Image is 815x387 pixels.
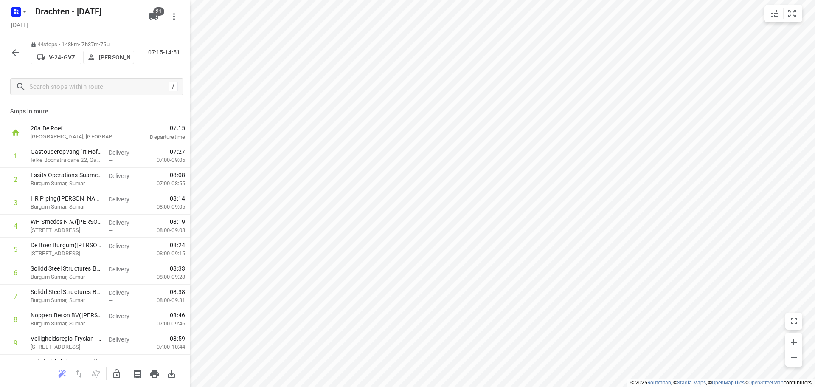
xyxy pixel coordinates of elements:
p: Delivery [109,195,140,203]
p: 07:00-10:44 [143,343,185,351]
a: Stadia Maps [677,380,706,386]
p: Veiligheidsregio Fryslan - JGZ Burgum(Annegré Bakker / Welmoed Veening / Paula Kramer ) [31,334,102,343]
div: 3 [14,199,17,207]
span: — [109,321,113,327]
a: Routetitan [647,380,671,386]
span: 08:46 [170,311,185,319]
p: 20a De Roef [31,124,119,133]
div: 7 [14,292,17,300]
p: Burgum Sumar, Sumar [31,203,102,211]
span: — [109,274,113,280]
p: Delivery [109,359,140,367]
span: 08:19 [170,218,185,226]
p: 08:00-09:15 [143,249,185,258]
span: 08:08 [170,171,185,179]
div: / [169,82,178,91]
button: V-24-GVZ [31,51,81,64]
p: Univé Dichtbij - Burgum(Peter Holwerda) [31,358,102,366]
p: Burgum Sumar, Sumar [31,273,102,281]
p: 07:15-14:51 [148,48,183,57]
span: Reverse route [70,369,87,377]
p: 08:00-09:05 [143,203,185,211]
div: 4 [14,222,17,230]
span: Download route [163,369,180,377]
p: Burgum Sumar, Sumar [31,296,102,305]
span: 07:27 [170,147,185,156]
span: 08:14 [170,194,185,203]
span: 08:38 [170,288,185,296]
div: 6 [14,269,17,277]
p: Burgum Sumar, Sumar [31,179,102,188]
p: Solidd Steel Structures BV(Aaltje Huitema) [31,288,102,296]
a: OpenMapTiles [712,380,745,386]
span: Sort by time window [87,369,104,377]
p: Solidd Steel Structures BV(Aaltje Huitema) [31,264,102,273]
p: Delivery [109,218,140,227]
p: De Boer Burgum(Heinze de Boer) [31,241,102,249]
p: [STREET_ADDRESS] [31,226,102,234]
div: 1 [14,152,17,160]
p: Delivery [109,288,140,297]
p: Delivery [109,172,140,180]
span: 08:33 [170,264,185,273]
p: 07:00-08:55 [143,179,185,188]
p: 07:00-09:05 [143,156,185,164]
span: — [109,181,113,187]
p: WH Smedes N.V.([PERSON_NAME]) [31,218,102,226]
p: Delivery [109,148,140,157]
p: 44 stops • 148km • 7h37m [31,41,134,49]
p: Departure time [129,133,185,141]
p: Delivery [109,335,140,344]
div: 8 [14,316,17,324]
p: Essity Operations Suameer B.V.(Sjoukje De Man) [31,171,102,179]
h5: Project date [8,20,32,30]
span: • [98,41,100,48]
span: — [109,344,113,350]
p: Delivery [109,242,140,250]
p: Stops in route [10,107,180,116]
p: 08:00-09:08 [143,226,185,234]
p: Burgum Sumar, Sumar [31,319,102,328]
p: Prins Bernhardstraat 1A, Burgum [31,343,102,351]
div: small contained button group [764,5,802,22]
button: Map settings [766,5,783,22]
span: 21 [153,7,164,16]
button: [PERSON_NAME] [83,51,134,64]
p: Gastouderopvang "It Hofke"(Henriette Veltman) [31,147,102,156]
span: 08:24 [170,241,185,249]
span: — [109,157,113,164]
button: 21 [145,8,162,25]
span: Print shipping labels [129,369,146,377]
li: © 2025 , © , © © contributors [630,380,812,386]
span: Print route [146,369,163,377]
span: 09:06 [170,358,185,366]
p: HR Piping([PERSON_NAME]) [31,194,102,203]
div: 2 [14,175,17,184]
p: V-24-GVZ [49,54,75,61]
span: — [109,227,113,234]
span: — [109,251,113,257]
span: 07:15 [129,124,185,132]
input: Search stops within route [29,80,169,93]
p: [GEOGRAPHIC_DATA], [GEOGRAPHIC_DATA] [31,133,119,141]
button: More [166,8,183,25]
span: Reoptimize route [53,369,70,377]
button: Unlock route [108,365,125,382]
span: 75u [100,41,109,48]
p: Noppert Beton BV(Therese Meindertsma) [31,311,102,319]
p: 07:00-09:46 [143,319,185,328]
span: — [109,297,113,304]
span: — [109,204,113,210]
h5: Rename [32,5,142,18]
span: 08:59 [170,334,185,343]
div: 9 [14,339,17,347]
p: Delivery [109,312,140,320]
button: Fit zoom [784,5,801,22]
a: OpenStreetMap [748,380,784,386]
p: 08:00-09:23 [143,273,185,281]
p: Delivery [109,265,140,274]
p: [STREET_ADDRESS] [31,249,102,258]
p: 08:00-09:31 [143,296,185,305]
p: [PERSON_NAME] [99,54,130,61]
p: Ielke Boonstraloane 22, Garyp [31,156,102,164]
